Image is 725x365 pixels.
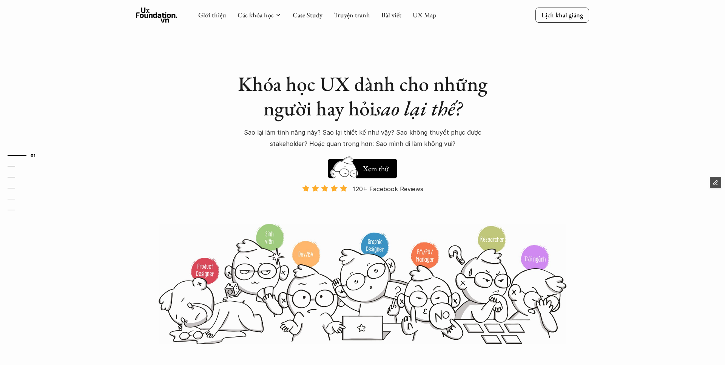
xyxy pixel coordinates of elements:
[353,183,423,195] p: 120+ Facebook Reviews
[328,155,397,178] a: Xem thử
[31,152,36,158] strong: 01
[230,72,495,121] h1: Khóa học UX dành cho những người hay hỏi
[375,95,462,121] em: sao lại thế?
[198,11,226,19] a: Giới thiệu
[334,11,370,19] a: Truyện tranh
[295,184,430,222] a: 120+ Facebook Reviews
[362,163,390,174] h5: Xem thử
[535,8,589,22] a: Lịch khai giảng
[293,11,322,19] a: Case Study
[8,151,43,160] a: 01
[541,11,583,19] p: Lịch khai giảng
[238,11,274,19] a: Các khóa học
[381,11,401,19] a: Bài viết
[413,11,437,19] a: UX Map
[710,177,721,188] button: Edit Framer Content
[230,127,495,150] p: Sao lại làm tính năng này? Sao lại thiết kế như vậy? Sao không thuyết phục được stakeholder? Hoặc...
